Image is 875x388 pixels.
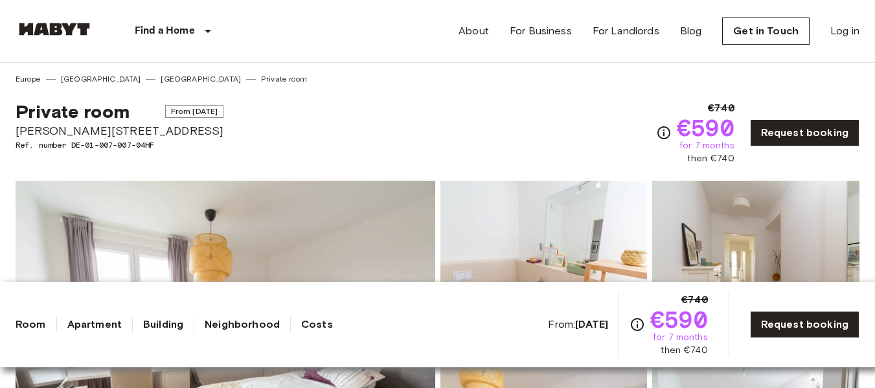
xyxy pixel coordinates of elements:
[143,317,183,332] a: Building
[750,311,859,338] a: Request booking
[67,317,122,332] a: Apartment
[593,23,659,39] a: For Landlords
[653,331,708,344] span: for 7 months
[510,23,572,39] a: For Business
[630,317,645,332] svg: Check cost overview for full price breakdown. Please note that discounts apply to new joiners onl...
[650,308,708,331] span: €590
[161,73,241,85] a: [GEOGRAPHIC_DATA]
[16,73,41,85] a: Europe
[205,317,280,332] a: Neighborhood
[680,23,702,39] a: Blog
[679,139,734,152] span: for 7 months
[16,139,223,151] span: Ref. number DE-01-007-007-04HF
[165,105,224,118] span: From [DATE]
[750,119,859,146] a: Request booking
[677,116,734,139] span: €590
[722,17,810,45] a: Get in Touch
[830,23,859,39] a: Log in
[459,23,489,39] a: About
[575,318,608,330] b: [DATE]
[16,23,93,36] img: Habyt
[687,152,734,165] span: then €740
[708,100,734,116] span: €740
[16,122,223,139] span: [PERSON_NAME][STREET_ADDRESS]
[16,317,46,332] a: Room
[16,100,130,122] span: Private room
[261,73,307,85] a: Private room
[548,317,608,332] span: From:
[652,181,859,350] img: Picture of unit DE-01-007-007-04HF
[661,344,707,357] span: then €740
[301,317,333,332] a: Costs
[656,125,672,141] svg: Check cost overview for full price breakdown. Please note that discounts apply to new joiners onl...
[61,73,141,85] a: [GEOGRAPHIC_DATA]
[135,23,195,39] p: Find a Home
[440,181,648,350] img: Picture of unit DE-01-007-007-04HF
[681,292,708,308] span: €740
